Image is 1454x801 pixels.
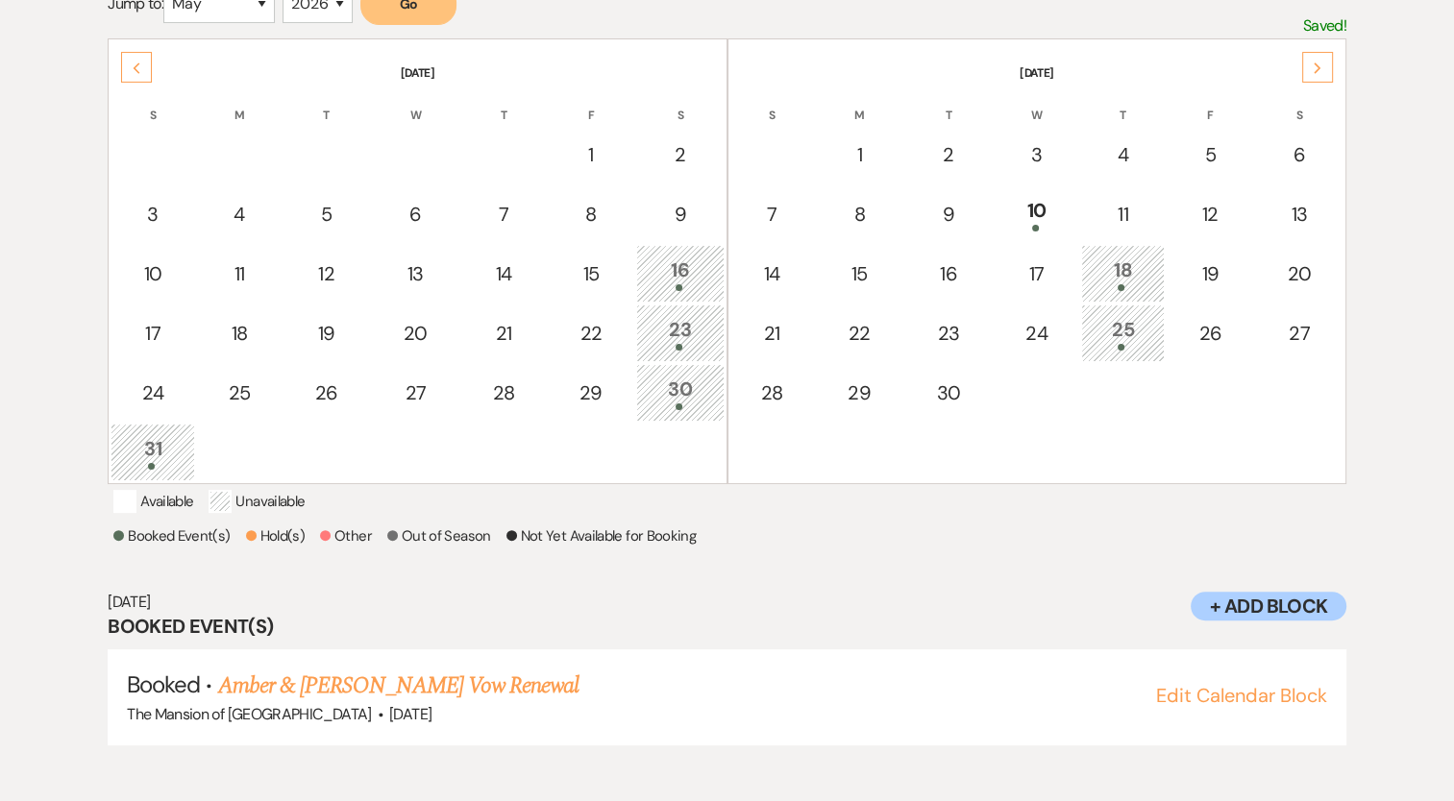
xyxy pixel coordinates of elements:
[472,378,535,407] div: 28
[461,84,546,124] th: T
[108,592,1346,613] h6: [DATE]
[741,319,804,348] div: 21
[121,378,185,407] div: 24
[1167,84,1253,124] th: F
[558,140,624,169] div: 1
[558,259,624,288] div: 15
[371,84,459,124] th: W
[636,84,725,124] th: S
[1177,259,1243,288] div: 19
[1005,140,1069,169] div: 3
[558,378,624,407] div: 29
[1177,200,1243,229] div: 12
[826,378,892,407] div: 29
[1177,319,1243,348] div: 26
[1005,259,1069,288] div: 17
[294,319,359,348] div: 19
[283,84,370,124] th: T
[1092,315,1155,351] div: 25
[111,84,195,124] th: S
[121,319,185,348] div: 17
[113,524,230,547] p: Booked Event(s)
[294,378,359,407] div: 26
[208,259,271,288] div: 11
[127,669,200,699] span: Booked
[816,84,902,124] th: M
[1255,84,1343,124] th: S
[121,434,185,470] div: 31
[218,668,579,703] a: Amber & [PERSON_NAME] Vow Renewal
[647,140,714,169] div: 2
[387,524,491,547] p: Out of Season
[208,378,271,407] div: 25
[548,84,634,124] th: F
[127,704,372,724] span: The Mansion of [GEOGRAPHIC_DATA]
[741,378,804,407] div: 28
[208,200,271,229] div: 4
[741,259,804,288] div: 14
[108,613,1346,640] h3: Booked Event(s)
[209,490,305,513] p: Unavailable
[730,41,1343,82] th: [DATE]
[1191,592,1346,620] button: + Add Block
[389,704,431,724] span: [DATE]
[1092,255,1155,291] div: 18
[320,524,372,547] p: Other
[472,259,535,288] div: 14
[915,319,982,348] div: 23
[294,200,359,229] div: 5
[915,259,982,288] div: 16
[1266,319,1333,348] div: 27
[382,259,449,288] div: 13
[647,200,714,229] div: 9
[826,259,892,288] div: 15
[121,200,185,229] div: 3
[647,255,714,291] div: 16
[382,319,449,348] div: 20
[826,140,892,169] div: 1
[995,84,1079,124] th: W
[1266,259,1333,288] div: 20
[121,259,185,288] div: 10
[647,375,714,410] div: 30
[208,319,271,348] div: 18
[246,524,306,547] p: Hold(s)
[294,259,359,288] div: 12
[915,140,982,169] div: 2
[904,84,993,124] th: T
[472,319,535,348] div: 21
[1005,196,1069,231] div: 10
[741,200,804,229] div: 7
[647,315,714,351] div: 23
[1005,319,1069,348] div: 24
[826,200,892,229] div: 8
[1177,140,1243,169] div: 5
[1266,140,1333,169] div: 6
[197,84,282,124] th: M
[113,490,193,513] p: Available
[1266,200,1333,229] div: 13
[382,378,449,407] div: 27
[382,200,449,229] div: 6
[558,200,624,229] div: 8
[1092,200,1155,229] div: 11
[111,41,724,82] th: [DATE]
[1156,686,1327,705] button: Edit Calendar Block
[1303,13,1346,38] p: Saved!
[915,378,982,407] div: 30
[472,200,535,229] div: 7
[826,319,892,348] div: 22
[730,84,815,124] th: S
[558,319,624,348] div: 22
[506,524,696,547] p: Not Yet Available for Booking
[1092,140,1155,169] div: 4
[915,200,982,229] div: 9
[1081,84,1166,124] th: T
